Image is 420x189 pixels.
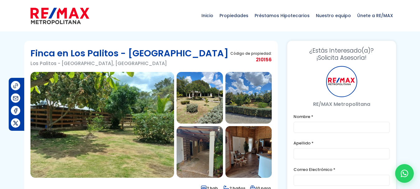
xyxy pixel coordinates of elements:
p: RE/MAX Metropolitana [293,100,390,108]
span: ¿Estás Interesado(a)? [293,47,390,54]
img: remax-metropolitana-logo [30,7,89,25]
div: RE/MAX Metropolitana [326,66,357,97]
img: Finca en Los Palitos - Los Naranjos [225,126,272,178]
h3: ¡Solicita Asesoría! [293,47,390,61]
span: Propiedades [216,6,252,25]
label: Nombre * [293,113,390,120]
span: Inicio [198,6,216,25]
img: Compartir [12,95,19,102]
img: Finca en Los Palitos - Los Naranjos [177,72,223,124]
img: Finca en Los Palitos - Los Naranjos [225,72,272,124]
p: Los Palitos - [GEOGRAPHIC_DATA], [GEOGRAPHIC_DATA] [30,59,228,67]
img: Compartir [12,83,19,89]
img: Finca en Los Palitos - Los Naranjos [177,126,223,178]
span: Código de propiedad: [230,51,272,56]
span: Nuestro equipo [313,6,354,25]
img: Compartir [12,120,19,126]
img: Finca en Los Palitos - Los Naranjos [30,72,174,178]
h1: Finca en Los Palitos - [GEOGRAPHIC_DATA] [30,47,228,59]
label: Apellido * [293,139,390,147]
span: 210156 [230,56,272,64]
label: Correo Electrónico * [293,166,390,173]
span: Únete a RE/MAX [354,6,396,25]
span: Préstamos Hipotecarios [252,6,313,25]
img: Compartir [12,107,19,114]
